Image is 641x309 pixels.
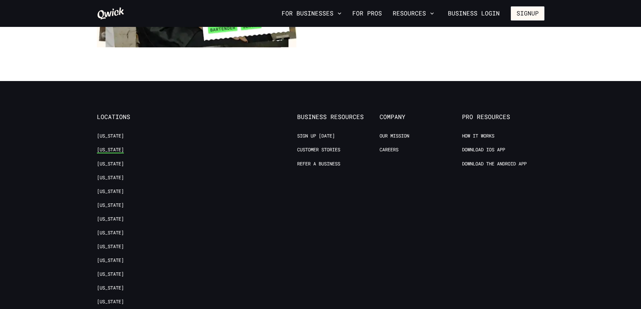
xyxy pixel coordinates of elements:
a: [US_STATE] [97,271,124,277]
a: How it Works [462,133,494,139]
span: Locations [97,113,179,121]
a: [US_STATE] [97,147,124,153]
a: [US_STATE] [97,216,124,222]
a: Customer stories [297,147,340,153]
a: [US_STATE] [97,161,124,167]
a: Business Login [442,6,505,21]
button: Resources [390,8,437,19]
a: [US_STATE] [97,133,124,139]
a: Download the Android App [462,161,527,167]
button: Signup [511,6,544,21]
a: [US_STATE] [97,243,124,250]
a: For Pros [350,8,385,19]
a: [US_STATE] [97,299,124,305]
a: [US_STATE] [97,175,124,181]
span: Company [380,113,462,121]
a: Sign up [DATE] [297,133,335,139]
span: Business Resources [297,113,380,121]
span: Pro Resources [462,113,544,121]
a: [US_STATE] [97,285,124,291]
a: [US_STATE] [97,188,124,195]
a: Download IOS App [462,147,505,153]
a: Careers [380,147,398,153]
a: [US_STATE] [97,230,124,236]
a: Our Mission [380,133,409,139]
a: [US_STATE] [97,257,124,264]
button: For Businesses [279,8,344,19]
a: Refer a Business [297,161,340,167]
a: [US_STATE] [97,202,124,208]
